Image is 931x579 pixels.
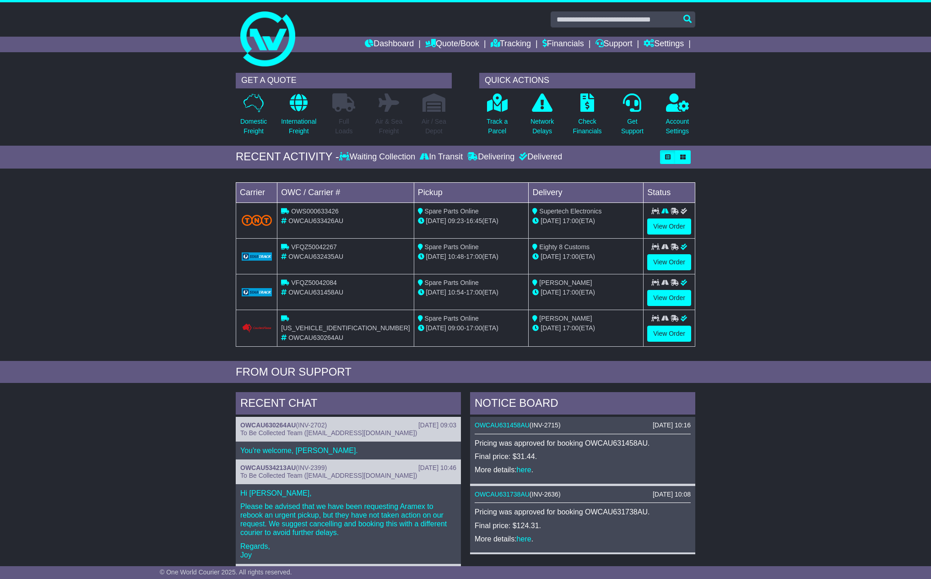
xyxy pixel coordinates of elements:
span: Spare Parts Online [425,315,479,322]
p: Domestic Freight [240,117,267,136]
div: RECENT CHAT [236,392,461,417]
span: [DATE] [541,324,561,332]
span: [DATE] [541,217,561,224]
a: GetSupport [621,93,644,141]
div: FROM OUR SUPPORT [236,366,695,379]
div: - (ETA) [418,323,525,333]
div: - (ETA) [418,216,525,226]
a: OWCAU631458AU [475,421,530,429]
p: Pricing was approved for booking OWCAU631738AU. [475,508,691,516]
span: [DATE] [426,253,446,260]
img: Couriers_Please.png [242,323,272,333]
div: [DATE] 09:03 [418,421,456,429]
p: Full Loads [332,117,355,136]
span: Eighty 8 Customs [539,243,590,251]
a: Support [595,37,633,52]
span: Spare Parts Online [425,279,479,286]
a: OWCAU630264AU [240,421,296,429]
span: Spare Parts Online [425,243,479,251]
span: INV-2636 [532,491,558,498]
div: [DATE] 10:08 [653,491,691,498]
span: 17:00 [466,253,482,260]
span: 09:23 [448,217,464,224]
span: To Be Collected Team ([EMAIL_ADDRESS][DOMAIN_NAME]) [240,429,417,437]
p: Final price: $124.31. [475,521,691,530]
div: QUICK ACTIONS [479,73,695,88]
span: [DATE] [426,289,446,296]
span: OWCAU631458AU [288,289,343,296]
a: AccountSettings [666,93,690,141]
a: Settings [644,37,684,52]
span: 10:48 [448,253,464,260]
p: Air / Sea Depot [422,117,446,136]
div: ( ) [240,464,456,472]
span: 17:00 [466,324,482,332]
span: 09:00 [448,324,464,332]
a: OWCAU534213AU [240,464,296,471]
a: Track aParcel [486,93,508,141]
div: NOTICE BOARD [470,392,695,417]
img: GetCarrierServiceLogo [242,252,272,261]
p: Hi [PERSON_NAME], [240,489,456,497]
p: Track a Parcel [487,117,508,136]
p: Pricing was approved for booking OWCAU631458AU. [475,439,691,448]
div: (ETA) [532,252,639,262]
p: International Freight [281,117,316,136]
span: [DATE] [541,253,561,260]
span: 17:00 [563,217,579,224]
span: INV-2702 [298,421,325,429]
span: OWCAU630264AU [288,334,343,341]
div: Delivered [517,152,562,162]
span: [PERSON_NAME] [539,315,592,322]
span: [DATE] [426,324,446,332]
a: View Order [647,218,691,235]
div: GET A QUOTE [236,73,452,88]
span: [DATE] [541,289,561,296]
td: Delivery [529,182,644,202]
a: Financials [542,37,584,52]
div: RECENT ACTIVITY - [236,150,339,164]
span: [DATE] [426,217,446,224]
span: INV-2399 [298,464,325,471]
p: Air & Sea Freight [375,117,402,136]
div: (ETA) [532,216,639,226]
a: DomesticFreight [240,93,267,141]
span: VFQZ50042084 [291,279,337,286]
p: Check Financials [573,117,602,136]
a: InternationalFreight [281,93,317,141]
span: 10:54 [448,289,464,296]
a: Quote/Book [425,37,479,52]
a: CheckFinancials [573,93,602,141]
div: - (ETA) [418,288,525,297]
span: Spare Parts Online [425,208,479,215]
span: 16:45 [466,217,482,224]
div: (ETA) [532,323,639,333]
p: Network Delays [530,117,554,136]
p: Regards, Joy [240,542,456,559]
div: ( ) [475,491,691,498]
div: Waiting Collection [339,152,417,162]
span: 17:00 [563,289,579,296]
a: OWCAU631738AU [475,491,530,498]
p: Please be advised that we have been requesting Aramex to rebook an urgent pickup, but they have n... [240,502,456,537]
span: [PERSON_NAME] [539,279,592,286]
img: GetCarrierServiceLogo [242,288,272,296]
span: OWS000633426 [291,208,339,215]
span: Supertech Electronics [539,208,601,215]
div: [DATE] 10:16 [653,421,691,429]
div: In Transit [417,152,465,162]
span: OWCAU632435AU [288,253,343,260]
a: here [517,535,531,543]
a: View Order [647,290,691,306]
p: More details: . [475,465,691,474]
a: Dashboard [365,37,414,52]
div: - (ETA) [418,252,525,262]
div: ( ) [240,421,456,429]
a: here [517,466,531,474]
span: INV-2715 [532,421,558,429]
p: More details: . [475,535,691,543]
td: Status [644,182,695,202]
td: Pickup [414,182,529,202]
td: Carrier [236,182,277,202]
td: OWC / Carrier # [277,182,414,202]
